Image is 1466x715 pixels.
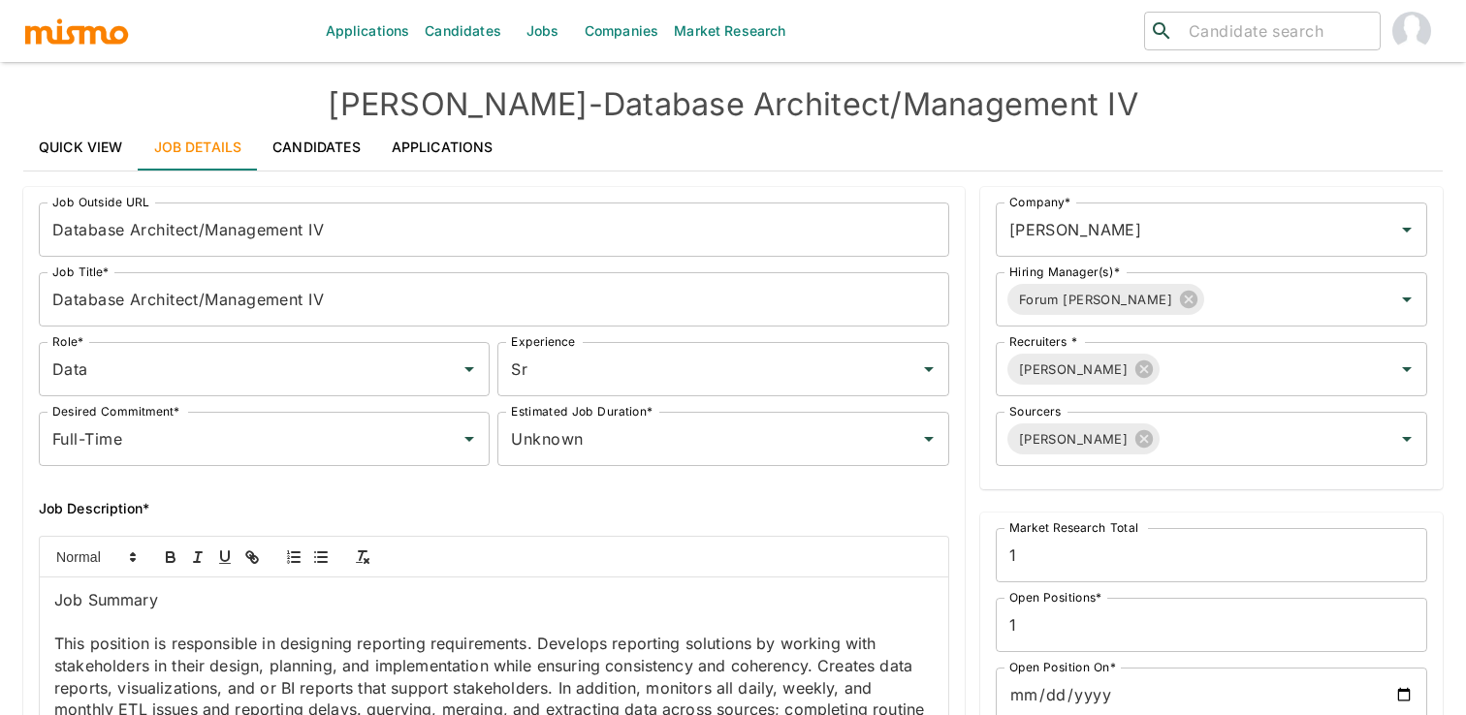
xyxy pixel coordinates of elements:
[52,194,149,210] label: Job Outside URL
[54,589,934,611] p: Job Summary
[257,124,376,171] a: Candidates
[1009,659,1116,675] label: Open Position On*
[1393,356,1420,383] button: Open
[915,425,942,452] button: Open
[1009,194,1070,210] label: Company*
[1392,12,1431,50] img: Gabriel Hernandez
[23,124,139,171] a: Quick View
[456,356,483,383] button: Open
[1393,216,1420,243] button: Open
[1181,17,1372,45] input: Candidate search
[52,264,110,280] label: Job Title*
[1393,286,1420,313] button: Open
[511,403,653,420] label: Estimated Job Duration*
[52,333,83,350] label: Role*
[39,497,949,520] h6: Job Description*
[1007,428,1140,451] span: [PERSON_NAME]
[1009,403,1061,420] label: Sourcers
[1007,289,1184,311] span: Forum [PERSON_NAME]
[139,124,258,171] a: Job Details
[1007,358,1140,381] span: [PERSON_NAME]
[456,425,483,452] button: Open
[376,124,509,171] a: Applications
[1393,425,1420,452] button: Open
[511,333,575,350] label: Experience
[915,356,942,383] button: Open
[1007,284,1204,315] div: Forum [PERSON_NAME]
[23,85,1443,124] h4: [PERSON_NAME] - Database Architect/Management IV
[1007,423,1161,454] div: [PERSON_NAME]
[52,403,180,420] label: Desired Commitment*
[1009,264,1120,280] label: Hiring Manager(s)*
[23,16,130,46] img: logo
[1009,519,1138,536] label: Market Research Total
[1009,589,1102,606] label: Open Positions*
[1007,354,1161,385] div: [PERSON_NAME]
[1009,333,1077,350] label: Recruiters *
